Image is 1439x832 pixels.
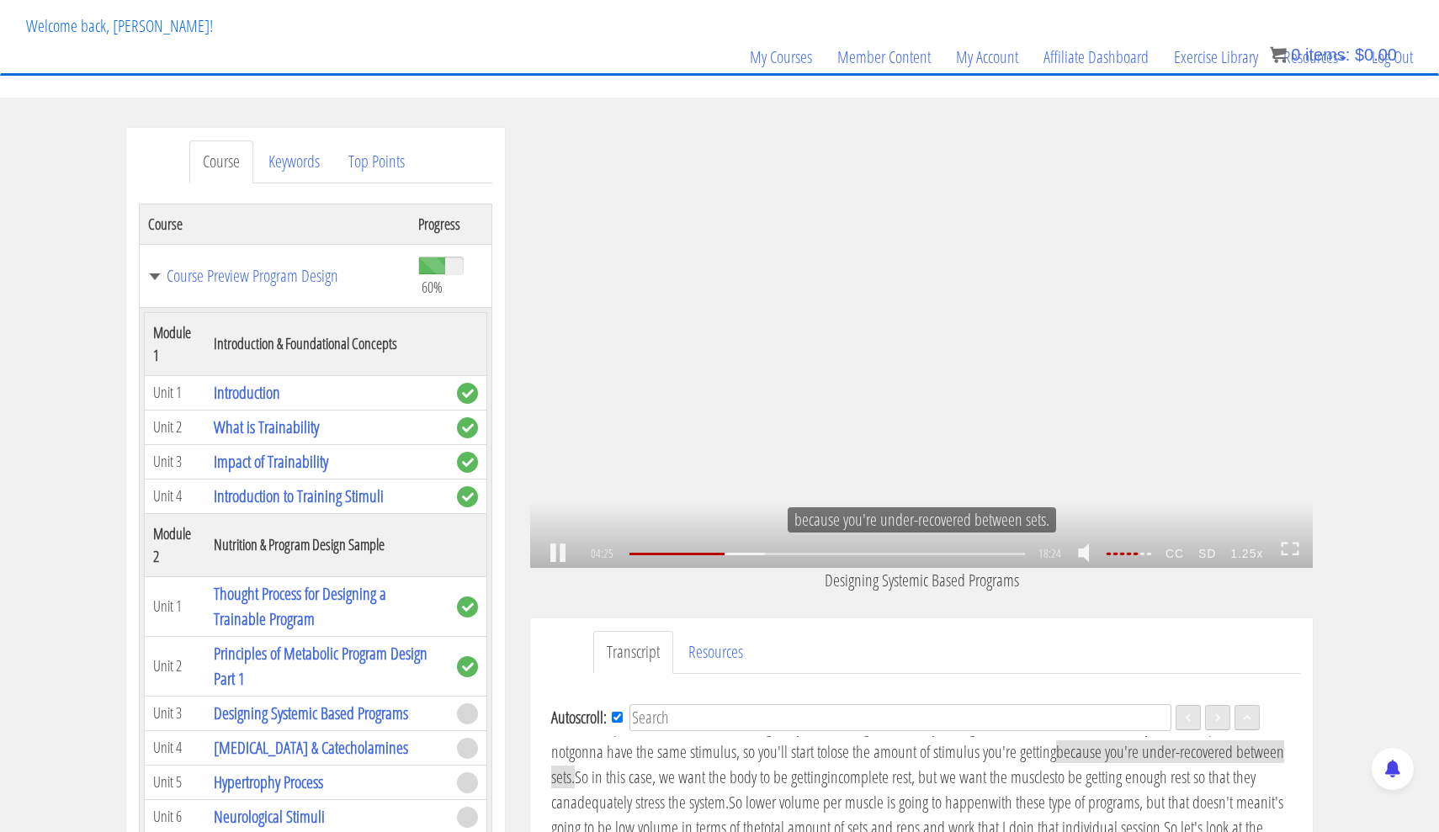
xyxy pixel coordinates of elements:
span: because you're under-recovered between sets. [551,740,1284,788]
span: if you over-fatigue it, [787,715,897,738]
a: Exercise Library [1161,17,1271,98]
span: complete [457,596,478,617]
a: Resources [1271,17,1359,98]
span: incomplete rest, but we want the muscles [827,766,1054,788]
bdi: 0.00 [1355,45,1397,64]
strong: 1.25x [1224,540,1271,567]
td: Unit 2 [145,636,206,696]
span: So lower volume per muscle is going to happen [729,791,989,813]
th: Progress [410,204,491,244]
span: complete [457,656,478,677]
a: Designing Systemic Based Programs [214,702,408,724]
span: complete [457,486,478,507]
td: Unit 5 [145,765,206,799]
a: Thought Process for Designing a Trainable Program [214,582,386,630]
span: lose the amount of stimulus you're getting [827,740,1056,763]
a: My Courses [737,17,825,98]
span: So in this case, we want the body to be getting [575,766,827,788]
p: Designing Systemic Based Programs [530,568,1313,593]
th: Module 2 [145,513,206,576]
a: Course Preview Program Design [148,268,401,284]
td: Unit 4 [145,479,206,513]
td: Unit 4 [145,730,206,765]
span: 04:25 [590,548,616,559]
span: complete [457,417,478,438]
a: Affiliate Dashboard [1031,17,1161,98]
a: Log Out [1359,17,1426,98]
th: Module 1 [145,312,206,375]
a: Principles of Metabolic Program Design Part 1 [214,642,427,690]
strong: SD [1192,540,1224,567]
a: Member Content [825,17,943,98]
span: one: it's gonna be stressing the system less [551,690,1282,738]
span: or your subsequent sets are not [551,715,1282,763]
th: Introduction & Foundational Concepts [205,312,449,375]
a: Impact of Trainability [214,450,328,473]
a: Top Points [335,140,418,183]
span: complete [457,452,478,473]
img: icon11.png [1270,46,1287,63]
th: Course [140,204,411,244]
a: Keywords [255,140,333,183]
td: Unit 3 [145,444,206,479]
span: $ [1355,45,1364,64]
a: Resources [675,631,757,674]
input: Search [629,704,1171,731]
a: Neurological Stimuli [214,805,325,828]
span: complete [457,383,478,404]
span: with these type of programs, but that doesn't mean [989,791,1268,813]
span: to be getting enough rest so that they can [551,766,1256,813]
strong: CC [1159,540,1192,567]
a: What is Trainability [214,416,319,438]
a: My Account [943,17,1031,98]
span: items: [1305,45,1350,64]
a: 0 items: $0.00 [1270,45,1397,64]
td: Unit 1 [145,576,206,636]
a: Introduction [214,381,280,404]
span: 18:24 [1038,548,1061,559]
a: Course [189,140,253,183]
a: Transcript [593,631,673,674]
span: on that particular set, the other thing is, [571,715,787,738]
p: because you're under-recovered between sets. [788,507,1056,533]
a: [MEDICAL_DATA] & Catecholamines [214,736,408,759]
td: Unit 2 [145,410,206,444]
span: gonna have the same stimulus, so you'll start to [569,740,827,763]
th: Nutrition & Program Design Sample [205,513,449,576]
span: 0 [1291,45,1300,64]
a: Hypertrophy Process [214,771,323,793]
a: Introduction to Training Stimuli [214,485,384,507]
span: 60% [422,278,443,296]
span: adequately stress the system. [571,791,729,813]
td: Unit 3 [145,696,206,730]
td: Unit 1 [145,375,206,410]
span: either you're gonna have to take more rest, [897,715,1131,738]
